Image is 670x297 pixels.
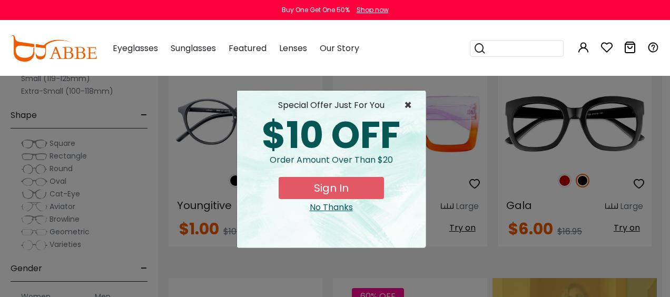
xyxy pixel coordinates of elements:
[245,154,417,177] div: Order amount over than $20
[320,42,359,54] span: Our Story
[11,35,97,62] img: abbeglasses.com
[229,42,267,54] span: Featured
[245,201,417,214] div: Close
[404,99,417,112] button: Close
[113,42,158,54] span: Eyeglasses
[279,177,384,199] button: Sign In
[245,117,417,154] div: $10 OFF
[404,99,417,112] span: ×
[351,5,389,14] a: Shop now
[282,5,350,15] div: Buy One Get One 50%
[245,99,417,112] div: special offer just for you
[279,42,307,54] span: Lenses
[357,5,389,15] div: Shop now
[171,42,216,54] span: Sunglasses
